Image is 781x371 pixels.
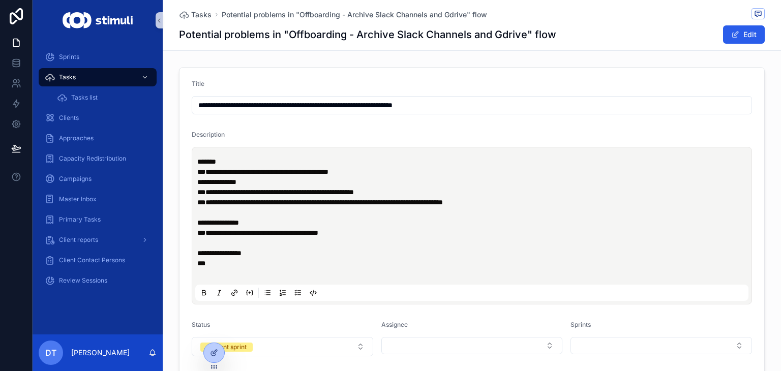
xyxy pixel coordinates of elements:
a: Tasks [179,10,212,20]
span: Tasks list [71,94,98,102]
span: Campaigns [59,175,92,183]
h1: Potential problems in "Offboarding - Archive Slack Channels and Gdrive" flow [179,27,556,42]
span: Client reports [59,236,98,244]
button: Edit [723,25,765,44]
p: [PERSON_NAME] [71,348,130,358]
a: Client reports [39,231,157,249]
a: Review Sessions [39,271,157,290]
button: Select Button [381,337,563,354]
a: Clients [39,109,157,127]
a: Sprints [39,48,157,66]
span: Clients [59,114,79,122]
span: Description [192,131,225,138]
span: Tasks [59,73,76,81]
span: Sprints [59,53,79,61]
span: Status [192,321,210,328]
span: Title [192,80,204,87]
a: Client Contact Persons [39,251,157,269]
span: DT [45,347,56,359]
span: Review Sessions [59,276,107,285]
span: Approaches [59,134,94,142]
div: Current sprint [206,343,247,352]
a: Approaches [39,129,157,147]
img: App logo [63,12,132,28]
span: Primary Tasks [59,215,101,224]
a: Master Inbox [39,190,157,208]
span: Client Contact Persons [59,256,125,264]
a: Tasks [39,68,157,86]
span: Sprints [570,321,591,328]
div: scrollable content [33,41,163,303]
span: Assignee [381,321,408,328]
a: Primary Tasks [39,210,157,229]
span: Capacity Redistribution [59,154,126,163]
button: Select Button [192,337,373,356]
button: Select Button [570,337,752,354]
a: Potential problems in "Offboarding - Archive Slack Channels and Gdrive" flow [222,10,487,20]
span: Tasks [191,10,212,20]
a: Tasks list [51,88,157,107]
a: Campaigns [39,170,157,188]
span: Master Inbox [59,195,97,203]
a: Capacity Redistribution [39,149,157,168]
